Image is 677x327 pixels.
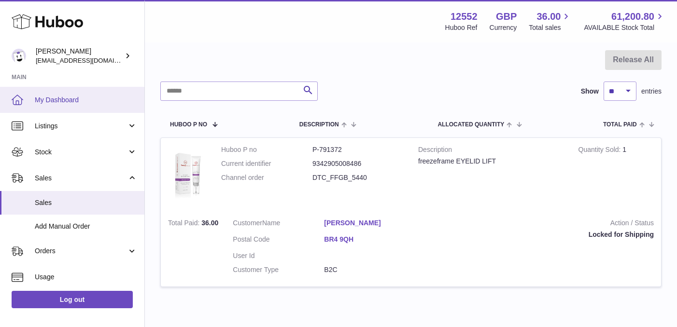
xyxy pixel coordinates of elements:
[324,218,415,228] a: [PERSON_NAME]
[170,122,207,128] span: Huboo P no
[611,10,654,23] span: 61,200.80
[437,122,504,128] span: ALLOCATED Quantity
[35,148,127,157] span: Stock
[233,265,324,274] dt: Customer Type
[418,145,564,157] strong: Description
[445,23,478,32] div: Huboo Ref
[35,95,137,105] span: My Dashboard
[603,122,637,128] span: Total paid
[324,235,415,244] a: BR4 9QH
[312,145,404,154] dd: P-791372
[451,10,478,23] strong: 12552
[312,159,404,168] dd: 9342905008486
[584,10,665,32] a: 61,200.80 AVAILABLE Stock Total
[529,10,572,32] a: 36.00 Total sales
[529,23,572,32] span: Total sales
[221,173,312,182] dt: Channel order
[312,173,404,182] dd: DTC_FFGB_5440
[12,291,133,308] a: Log out
[201,219,218,227] span: 36.00
[571,138,661,211] td: 1
[168,145,207,202] img: 125521685932027.png
[581,87,599,96] label: Show
[641,87,662,96] span: entries
[168,219,201,229] strong: Total Paid
[36,47,123,65] div: [PERSON_NAME]
[578,146,623,156] strong: Quantity Sold
[299,122,339,128] span: Description
[221,145,312,154] dt: Huboo P no
[324,265,415,274] dd: B2C
[430,218,654,230] strong: Action / Status
[12,49,26,63] img: lstamp@selfcare.net.au
[221,159,312,168] dt: Current identifier
[35,246,127,256] span: Orders
[418,157,564,166] div: freezeframe EYELID LIFT
[233,219,262,227] span: Customer
[35,174,127,183] span: Sales
[35,198,137,207] span: Sales
[35,222,137,231] span: Add Manual Order
[496,10,517,23] strong: GBP
[490,23,517,32] div: Currency
[233,218,324,230] dt: Name
[584,23,665,32] span: AVAILABLE Stock Total
[36,56,142,64] span: [EMAIL_ADDRESS][DOMAIN_NAME]
[536,10,561,23] span: 36.00
[233,251,324,260] dt: User Id
[233,235,324,246] dt: Postal Code
[430,230,654,239] div: Locked for Shipping
[35,122,127,131] span: Listings
[35,272,137,282] span: Usage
